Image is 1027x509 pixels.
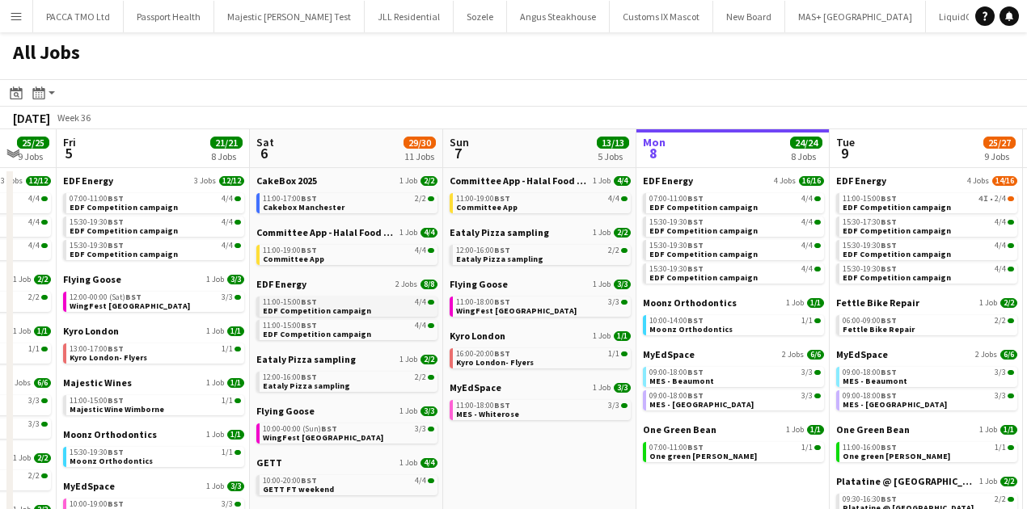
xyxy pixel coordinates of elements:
[456,409,519,419] span: MES - Whiterose
[614,176,631,186] span: 4/4
[843,317,897,325] span: 06:00-09:00
[843,193,1014,212] a: 11:00-15:00BST4I•2/4EDF Competition campaign
[28,345,40,353] span: 1/1
[263,423,434,442] a: 10:00-00:00 (Sun)BST3/3WingFest [GEOGRAPHIC_DATA]
[687,315,704,326] span: BST
[1000,350,1017,360] span: 6/6
[450,175,631,226] div: Committee App - Halal Food Festival1 Job4/411:00-19:00BST4/4Committee App
[649,249,758,259] span: EDF Competition campaign
[807,350,824,360] span: 6/6
[206,378,224,388] span: 1 Job
[70,345,124,353] span: 13:00-17:00
[415,322,426,330] span: 4/4
[63,428,157,440] span: Moonz Orthodontics
[256,175,317,187] span: CakeBox 2025
[687,442,704,452] span: BST
[649,242,704,250] span: 15:30-19:30
[643,348,824,360] a: MyEdSpace2 Jobs6/6
[421,176,437,186] span: 2/2
[256,175,437,226] div: CakeBox 20251 Job2/211:00-17:00BST2/2Cakebox Manchester
[456,298,510,306] span: 11:00-18:00
[108,193,124,204] span: BST
[108,240,124,250] span: BST
[995,392,1006,400] span: 3/3
[70,352,147,363] span: Kyro London- Flyers
[70,292,241,310] a: 12:00-00:00 (Sat)BST3/3WingFest [GEOGRAPHIC_DATA]
[843,390,1014,409] a: 09:00-18:00BST3/3MES - [GEOGRAPHIC_DATA]
[34,326,51,336] span: 1/1
[301,245,317,255] span: BST
[593,280,611,289] span: 1 Job
[26,176,51,186] span: 12/12
[456,350,510,358] span: 16:00-20:00
[108,343,124,354] span: BST
[219,176,244,186] span: 12/12
[456,305,577,316] span: WingFest Bristol
[214,1,365,32] button: Majestic [PERSON_NAME] Test
[995,218,1006,226] span: 4/4
[836,297,919,309] span: Fettle Bike Repair
[843,202,951,212] span: EDF Competition campaign
[836,175,1017,297] div: EDF Energy4 Jobs14/1611:00-15:00BST4I•2/4EDF Competition campaign15:30-17:30BST4/4EDF Competition...
[687,240,704,250] span: BST
[63,273,244,325] div: Flying Goose1 Job3/312:00-00:00 (Sat)BST3/3WingFest [GEOGRAPHIC_DATA]
[263,195,317,203] span: 11:00-17:00
[608,246,619,254] span: 2/2
[28,420,40,428] span: 3/3
[836,297,1017,309] a: Fettle Bike Repair1 Job2/2
[494,245,510,255] span: BST
[979,298,997,308] span: 1 Job
[881,193,897,204] span: BST
[222,293,233,301] span: 3/3
[836,423,910,435] span: One Green Bean
[843,368,897,376] span: 09:00-18:00
[456,193,628,212] a: 11:00-19:00BST4/4Committee App
[450,330,631,381] div: Kyro London1 Job1/116:00-20:00BST1/1Kyro London- Flyers
[227,326,244,336] span: 1/1
[995,265,1006,273] span: 4/4
[450,175,631,187] a: Committee App - Halal Food Festival1 Job4/4
[687,390,704,401] span: BST
[256,353,437,365] a: Eataly Pizza sampling1 Job2/2
[843,195,1014,203] div: •
[643,297,824,309] a: Moonz Orthodontics1 Job1/1
[450,381,631,393] a: MyEdSpace1 Job3/3
[28,218,40,226] span: 4/4
[222,397,233,405] span: 1/1
[801,368,813,376] span: 3/3
[456,400,628,419] a: 11:00-18:00BST3/3MES - Whiterose
[881,315,897,326] span: BST
[63,175,244,273] div: EDF Energy3 Jobs12/1207:00-11:00BST4/4EDF Competition campaign15:30-19:30BST4/4EDF Competition ca...
[256,278,437,290] a: EDF Energy2 Jobs8/8
[454,1,507,32] button: Sozele
[63,175,244,187] a: EDF Energy3 Jobs12/12
[843,392,897,400] span: 09:00-18:00
[649,368,704,376] span: 09:00-18:00
[643,297,737,309] span: Moonz Orthodontics
[63,376,244,428] div: Majestic Wines1 Job1/111:00-15:00BST1/1Majestic Wine Wimborne
[843,324,915,334] span: Fettle Bike Repair
[256,226,396,238] span: Committee App - Halal Food Festival
[70,240,241,259] a: 15:30-19:30BST4/4EDF Competition campaign
[836,348,1017,360] a: MyEdSpace2 Jobs6/6
[593,383,611,393] span: 1 Job
[687,193,704,204] span: BST
[450,278,631,330] div: Flying Goose1 Job3/311:00-18:00BST3/3WingFest [GEOGRAPHIC_DATA]
[687,217,704,227] span: BST
[649,202,758,212] span: EDF Competition campaign
[649,218,704,226] span: 15:30-19:30
[70,195,124,203] span: 07:00-11:00
[450,381,501,393] span: MyEdSpace
[1000,425,1017,435] span: 1/1
[450,226,631,278] div: Eataly Pizza sampling1 Job2/212:00-16:00BST2/2Eataly Pizza sampling
[70,301,190,311] span: WingFest Bristol
[649,442,821,461] a: 07:00-11:00BST1/1One green [PERSON_NAME]
[256,353,356,365] span: Eataly Pizza sampling
[456,348,628,367] a: 16:00-20:00BST1/1Kyro London- Flyers
[687,263,704,274] span: BST
[365,1,454,32] button: JLL Residential
[108,395,124,406] span: BST
[649,272,758,283] span: EDF Competition campaign
[614,280,631,289] span: 3/3
[649,376,714,386] span: MES - Beaumont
